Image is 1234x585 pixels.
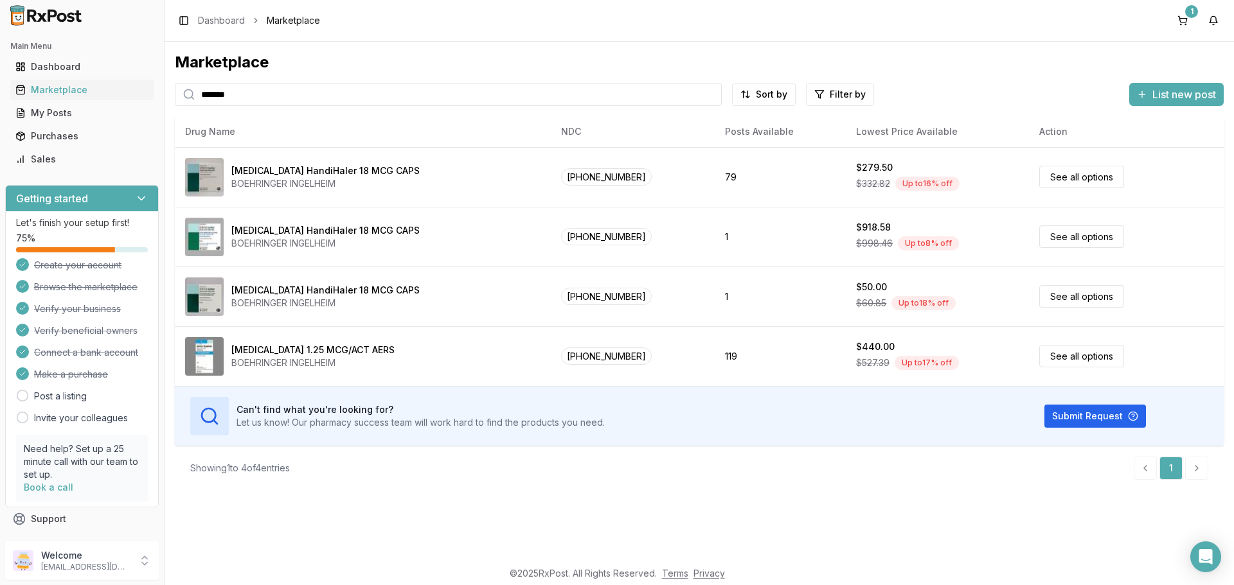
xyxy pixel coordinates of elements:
[715,266,846,326] td: 1
[715,207,846,266] td: 1
[846,116,1028,147] th: Lowest Price Available
[175,52,1224,73] div: Marketplace
[856,221,891,234] div: $918.58
[231,356,395,369] div: BOEHRINGER INGELHEIM
[15,107,148,119] div: My Posts
[34,281,138,293] span: Browse the marketplace
[34,346,138,359] span: Connect a bank account
[5,57,159,77] button: Dashboard
[1029,116,1224,147] th: Action
[561,288,652,305] span: [PHONE_NUMBER]
[1152,87,1216,102] span: List new post
[34,302,121,315] span: Verify your business
[237,403,605,416] h3: Can't find what you're looking for?
[10,148,154,171] a: Sales
[756,88,787,101] span: Sort by
[13,550,33,571] img: User avatar
[856,340,895,353] div: $440.00
[34,412,128,424] a: Invite your colleagues
[185,218,224,256] img: Spiriva HandiHaler 18 MCG CAPS
[237,416,605,429] p: Let us know! Our pharmacy success team will work hard to find the products you need.
[891,296,956,310] div: Up to 18 % off
[231,164,420,177] div: [MEDICAL_DATA] HandiHaler 18 MCG CAPS
[895,356,959,370] div: Up to 17 % off
[715,116,846,147] th: Posts Available
[5,126,159,146] button: Purchases
[715,147,846,207] td: 79
[15,60,148,73] div: Dashboard
[10,55,154,78] a: Dashboard
[561,347,652,365] span: [PHONE_NUMBER]
[1134,457,1208,480] nav: pagination
[1190,541,1221,572] div: Open Intercom Messenger
[5,507,159,530] button: Support
[15,153,148,166] div: Sales
[5,80,159,100] button: Marketplace
[24,442,140,481] p: Need help? Set up a 25 minute call with our team to set up.
[10,101,154,125] a: My Posts
[231,177,420,190] div: BOEHRINGER INGELHEIM
[231,297,420,310] div: BOEHRINGER INGELHEIM
[185,337,224,376] img: Spiriva Respimat 1.25 MCG/ACT AERS
[5,103,159,123] button: My Posts
[5,530,159,554] button: Feedback
[24,482,73,493] a: Book a call
[231,224,420,237] div: [MEDICAL_DATA] HandiHaler 18 MCG CAPS
[190,462,290,475] div: Showing 1 to 4 of 4 entries
[856,161,893,174] div: $279.50
[15,83,148,96] div: Marketplace
[1172,10,1193,31] button: 1
[1159,457,1183,480] a: 1
[856,237,893,250] span: $998.46
[561,228,652,245] span: [PHONE_NUMBER]
[1039,225,1124,248] a: See all options
[31,536,75,548] span: Feedback
[561,168,652,186] span: [PHONE_NUMBER]
[856,177,890,190] span: $332.82
[15,130,148,143] div: Purchases
[856,297,886,310] span: $60.85
[231,237,420,250] div: BOEHRINGER INGELHEIM
[175,116,551,147] th: Drug Name
[5,149,159,170] button: Sales
[1039,345,1124,367] a: See all options
[16,232,35,245] span: 75 %
[16,191,88,206] h3: Getting started
[185,277,224,316] img: Spiriva HandiHaler 18 MCG CAPS
[898,236,959,250] div: Up to 8 % off
[895,177,960,191] div: Up to 16 % off
[1129,89,1224,102] a: List new post
[5,5,87,26] img: RxPost Logo
[34,390,87,403] a: Post a listing
[198,14,320,27] nav: breadcrumb
[715,326,846,386] td: 119
[10,78,154,101] a: Marketplace
[662,568,688,579] a: Terms
[185,158,224,196] img: Spiriva HandiHaler 18 MCG CAPS
[551,116,715,147] th: NDC
[231,284,420,297] div: [MEDICAL_DATA] HandiHaler 18 MCG CAPS
[1129,83,1224,106] button: List new post
[16,216,148,229] p: Let's finish your setup first!
[41,549,130,562] p: Welcome
[830,88,866,101] span: Filter by
[1039,285,1124,308] a: See all options
[34,324,138,337] span: Verify beneficial owners
[198,14,245,27] a: Dashboard
[267,14,320,27] span: Marketplace
[231,344,395,356] div: [MEDICAL_DATA] 1.25 MCG/ACT AERS
[856,281,887,293] div: $50.00
[34,368,108,381] span: Make a purchase
[693,568,725,579] a: Privacy
[732,83,796,106] button: Sort by
[1039,166,1124,188] a: See all options
[1185,5,1198,18] div: 1
[10,41,154,51] h2: Main Menu
[856,356,890,369] span: $527.39
[41,562,130,572] p: [EMAIL_ADDRESS][DOMAIN_NAME]
[10,125,154,148] a: Purchases
[1044,405,1146,428] button: Submit Request
[806,83,874,106] button: Filter by
[34,259,121,272] span: Create your account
